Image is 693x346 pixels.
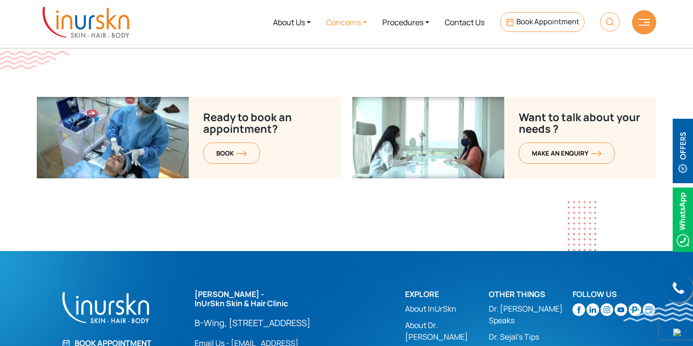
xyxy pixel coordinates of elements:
img: youtube [615,303,627,316]
a: Whatsappicon [673,214,693,224]
img: facebook [572,303,585,316]
img: Whatsappicon [673,188,693,252]
h2: Other Things [489,290,572,299]
p: Ready to book an appointment? [203,111,326,135]
img: orange-arrow [236,151,247,157]
img: hamLine.svg [638,19,650,26]
img: linkedin [587,303,599,316]
img: dotes1 [568,201,596,251]
img: instagram [601,303,613,316]
a: About Us [265,4,318,40]
a: B-Wing, [STREET_ADDRESS] [195,317,355,329]
a: Book Appointment [500,12,585,32]
img: Ready-to-book [352,97,504,178]
a: MAKE AN enquiryorange-arrow [519,142,615,164]
a: BOOKorange-arrow [203,142,260,164]
a: Contact Us [437,4,492,40]
img: bluewave [623,302,693,322]
h2: [PERSON_NAME] - InUrSkn Skin & Hair Clinic [195,290,355,308]
a: Dr. [PERSON_NAME] Speaks [489,303,572,326]
span: MAKE AN enquiry [532,149,602,157]
img: HeaderSearch [600,12,619,31]
p: Want to talk about your needs ? [519,111,642,135]
span: BOOK [216,149,247,157]
h2: Follow Us [572,290,656,299]
img: orange-arrow [591,151,602,157]
a: Procedures [375,4,437,40]
span: Book Appointment [516,16,579,27]
img: inurskn-footer-logo [61,290,151,325]
a: About InUrSkn [405,303,489,315]
a: Dr. Sejal's Tips [489,331,572,343]
a: Concerns [318,4,375,40]
img: offerBt [673,119,693,183]
a: About Dr. [PERSON_NAME] [405,319,489,343]
h2: Explore [405,290,489,299]
img: inurskn-logo [43,7,129,38]
img: up-blue-arrow.svg [673,329,681,336]
img: Want-to-talk-about [37,97,189,178]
